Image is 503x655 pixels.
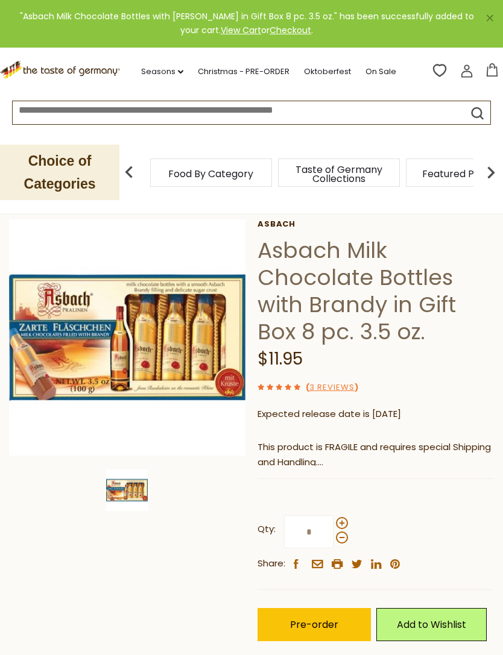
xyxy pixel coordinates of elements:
img: Asbach Milk Chocolate Bottles with Brandy in 8 pc. Gift Box [9,219,245,456]
img: Asbach Milk Chocolate Bottles with Brandy in 8 pc. Gift Box [106,469,148,511]
a: On Sale [365,65,396,78]
h1: Asbach Milk Chocolate Bottles with Brandy in Gift Box 8 pc. 3.5 oz. [258,237,494,345]
div: "Asbach Milk Chocolate Bottles with [PERSON_NAME] in Gift Box 8 pc. 3.5 oz." has been successfull... [10,10,484,38]
a: Food By Category [168,169,253,178]
a: Checkout [270,24,311,36]
a: Taste of Germany Collections [291,165,387,183]
p: Expected release date is [DATE] [258,407,494,422]
a: × [486,14,493,22]
span: $11.95 [258,347,303,371]
span: ( ) [306,381,358,393]
img: previous arrow [117,160,141,184]
a: View Cart [221,24,261,36]
p: This product is FRAGILE and requires special Shipping and Handling. [258,440,494,470]
a: 3 Reviews [309,381,355,394]
a: Seasons [141,65,183,78]
strong: Qty: [258,522,276,537]
span: Pre-order [290,618,338,631]
a: Add to Wishlist [376,608,487,641]
span: Share: [258,556,285,571]
input: Qty: [284,515,334,548]
a: Christmas - PRE-ORDER [198,65,289,78]
a: Oktoberfest [304,65,351,78]
button: Pre-order [258,608,371,641]
a: Asbach [258,219,494,229]
img: next arrow [479,160,503,184]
